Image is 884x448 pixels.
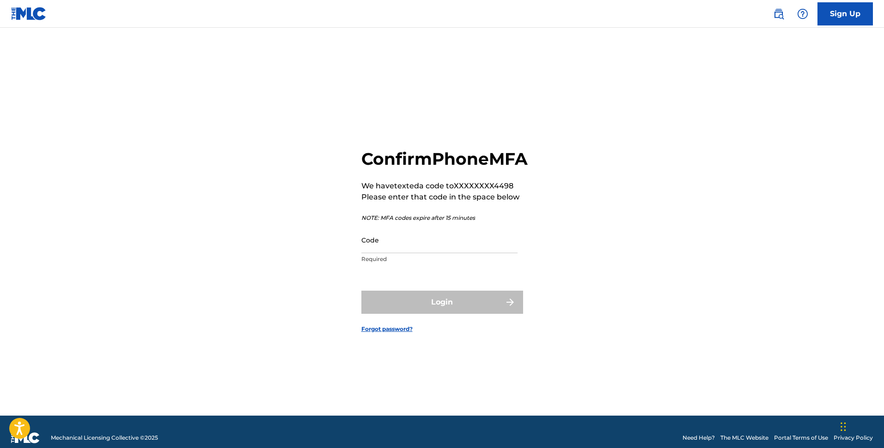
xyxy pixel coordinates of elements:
a: Portal Terms of Use [774,434,828,442]
img: help [797,8,808,19]
a: Sign Up [817,2,873,25]
div: Help [793,5,812,23]
a: Need Help? [683,434,715,442]
p: We have texted a code to XXXXXXXX4498 [361,180,528,192]
h2: Confirm Phone MFA [361,149,528,169]
span: Mechanical Licensing Collective © 2025 [51,434,158,442]
img: MLC Logo [11,7,47,20]
a: The MLC Website [720,434,768,442]
a: Public Search [769,5,788,23]
img: search [773,8,784,19]
div: Drag [841,413,846,441]
iframe: Chat Widget [838,404,884,448]
p: Please enter that code in the space below [361,192,528,203]
p: NOTE: MFA codes expire after 15 minutes [361,214,528,222]
a: Forgot password? [361,325,413,333]
img: logo [11,432,40,443]
a: Privacy Policy [834,434,873,442]
p: Required [361,255,518,263]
